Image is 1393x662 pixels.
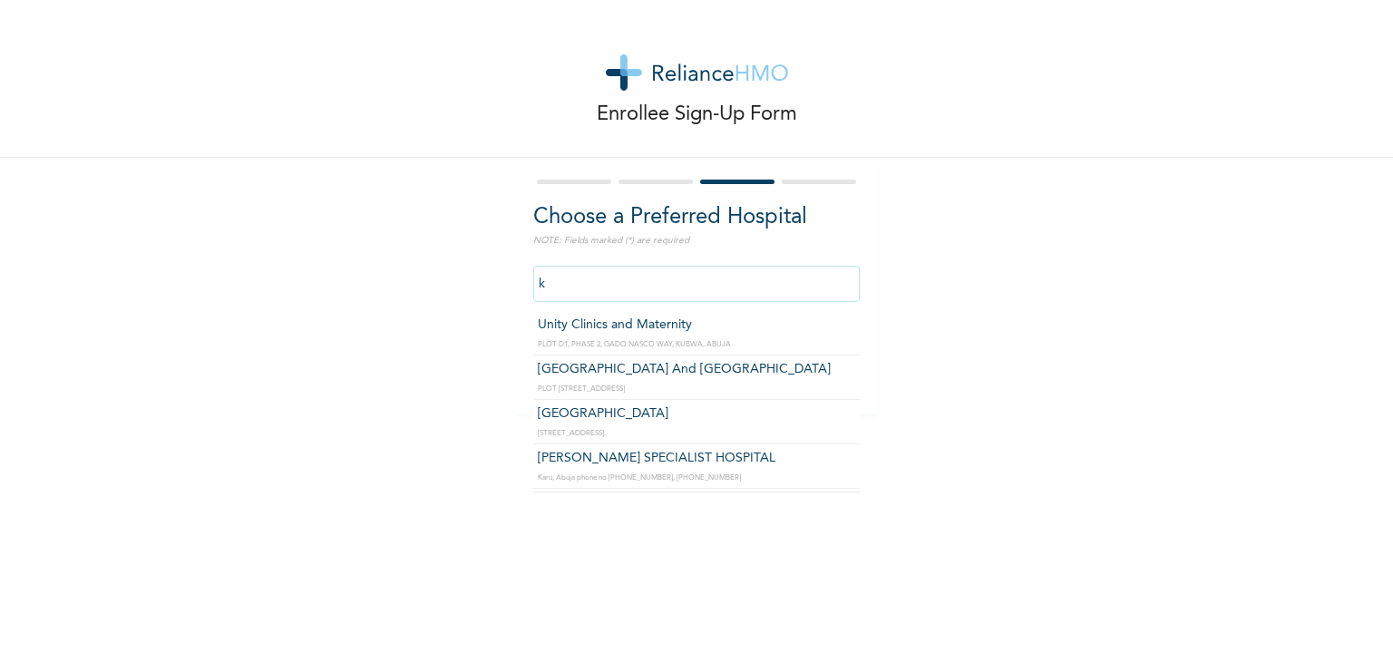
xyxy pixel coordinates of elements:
[538,449,855,468] p: [PERSON_NAME] SPECIALIST HOSPITAL
[533,234,860,248] p: NOTE: Fields marked (*) are required
[538,404,855,423] p: [GEOGRAPHIC_DATA]
[533,201,860,234] h2: Choose a Preferred Hospital
[538,360,855,379] p: [GEOGRAPHIC_DATA] And [GEOGRAPHIC_DATA]
[533,266,860,302] input: Search by name, address or governorate
[597,100,797,130] p: Enrollee Sign-Up Form
[538,339,855,350] p: PLOT D1, PHASE 2, GADO NASCO WAY, KUBWA, ABUJA
[606,54,788,91] img: logo
[538,428,855,439] p: [STREET_ADDRESS].
[538,472,855,483] p: Karu, Abuja phone no [PHONE_NUMBER], [PHONE_NUMBER]
[538,316,855,335] p: Unity Clinics and Maternity
[538,384,855,394] p: PLOT [STREET_ADDRESS]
